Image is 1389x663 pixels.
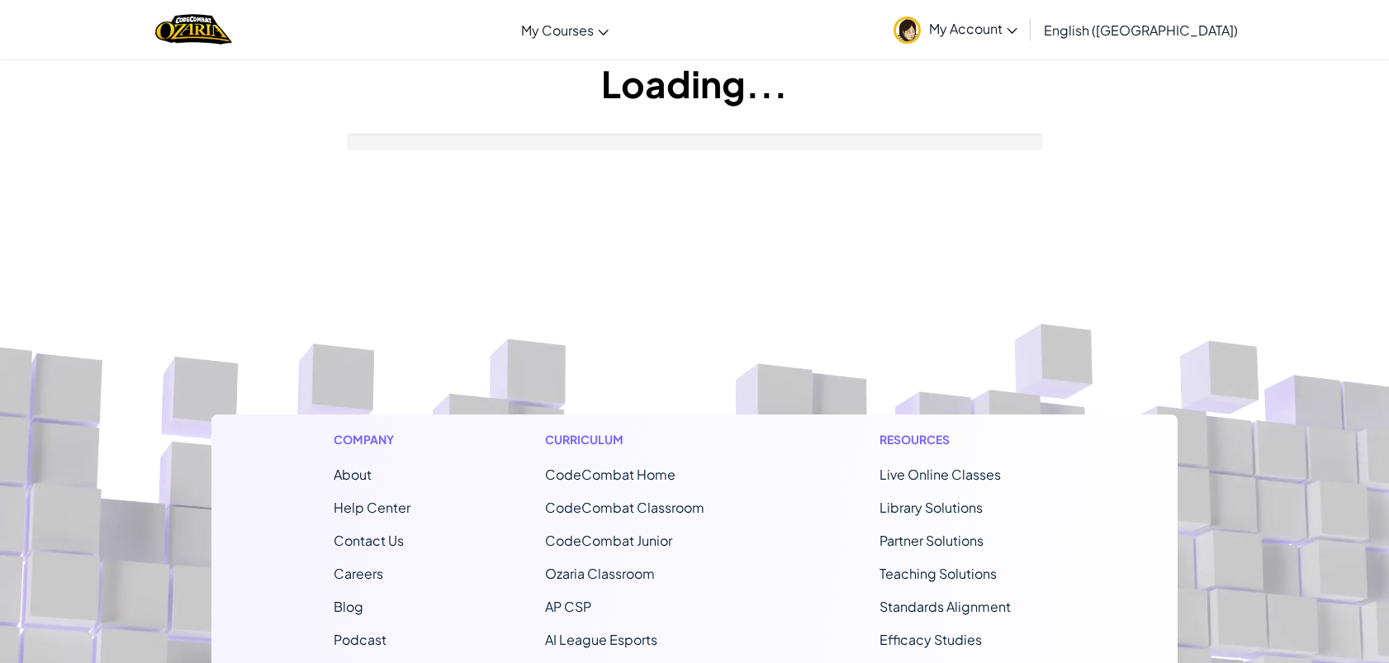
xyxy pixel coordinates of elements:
a: Podcast [334,631,386,648]
a: About [334,466,372,483]
a: Blog [334,598,363,615]
span: My Courses [521,21,594,39]
a: Library Solutions [879,499,983,516]
img: Home [155,12,232,46]
a: Ozaria by CodeCombat logo [155,12,232,46]
a: English ([GEOGRAPHIC_DATA]) [1036,7,1246,52]
a: Standards Alignment [879,598,1011,615]
a: Efficacy Studies [879,631,982,648]
a: My Courses [513,7,617,52]
span: CodeCombat Home [545,466,676,483]
a: My Account [885,3,1026,55]
span: English ([GEOGRAPHIC_DATA]) [1044,21,1238,39]
a: AP CSP [545,598,591,615]
img: avatar [894,17,921,44]
a: Teaching Solutions [879,565,997,582]
span: My Account [929,20,1017,37]
a: CodeCombat Classroom [545,499,704,516]
h1: Company [334,431,410,448]
span: Contact Us [334,532,404,549]
a: Live Online Classes [879,466,1001,483]
a: AI League Esports [545,631,657,648]
a: Careers [334,565,383,582]
h1: Resources [879,431,1055,448]
a: Ozaria Classroom [545,565,655,582]
a: Partner Solutions [879,532,984,549]
a: CodeCombat Junior [545,532,672,549]
a: Help Center [334,499,410,516]
h1: Curriculum [545,431,745,448]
